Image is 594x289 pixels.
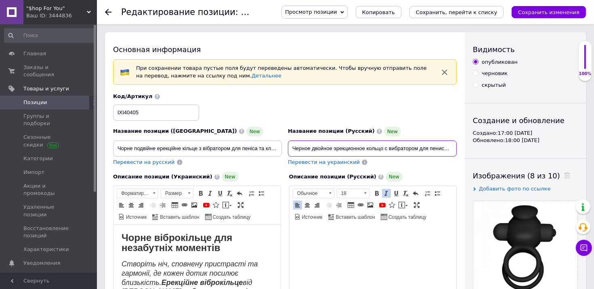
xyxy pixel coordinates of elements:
[433,189,442,198] a: Вставить / удалить маркированный список
[293,201,302,209] a: По левому краю
[293,188,334,198] a: Обычное
[136,201,145,209] a: По правому краю
[8,35,151,71] span: Створіть ніч, сповнену пристрасті та гармонії, де кожен дотик посилює близькість. від [PERSON_NAM...
[334,201,343,209] a: Увеличить отступ
[372,189,381,198] a: Полужирный (Ctrl+B)
[180,201,189,209] a: Вставить/Редактировать ссылку (Ctrl+L)
[113,159,175,165] span: Перевести на русский
[401,189,410,198] a: Убрать форматирование
[36,77,88,84] span: силіконове кільце
[247,189,256,198] a: Вставить / удалить нумерованный список
[409,6,504,18] button: Сохранить, перейти к списку
[356,201,365,209] a: Вставить/Редактировать ссылку (Ctrl+L)
[212,214,251,221] span: Создать таблицу
[397,201,409,209] a: Вставить сообщение
[356,6,401,18] button: Копировать
[23,260,60,267] span: Уведомления
[362,9,395,15] span: Копировать
[411,189,420,198] a: Отменить (Ctrl+Z)
[113,128,237,134] span: Название позиции ([GEOGRAPHIC_DATA])
[518,9,579,15] i: Сохранить изменения
[23,225,75,239] span: Восстановление позиций
[204,212,252,221] a: Создать таблицу
[579,71,592,77] div: 100%
[337,188,369,198] a: 18
[303,201,312,209] a: По центру
[161,189,185,198] span: Размер
[288,159,360,165] span: Перевести на украинский
[293,189,326,198] span: Обычное
[257,189,266,198] a: Вставить / удалить маркированный список
[225,189,234,198] a: Убрать форматирование
[479,186,551,192] span: Добавить фото по ссылке
[8,7,119,28] span: Чорне віброкільце для незабутніх моментів
[482,82,506,89] div: скрытый
[113,140,282,157] input: Например, H&M женское платье зеленое 38 размер вечернее макси с блестками
[113,44,457,54] div: Основная информация
[4,28,95,43] input: Поиск
[125,214,147,221] span: Источник
[158,201,167,209] a: Увеличить отступ
[113,93,153,99] span: Код/Артикул
[382,189,391,198] a: Курсив (Ctrl+I)
[23,155,53,162] span: Категории
[48,54,130,62] strong: Ерекційне віброкільце
[473,130,578,137] div: Создано: 17:00 [DATE]
[23,99,47,106] span: Позиции
[117,188,158,198] a: Форматирование
[190,201,199,209] a: Изображение
[578,40,592,81] div: 100% Качество заполнения
[23,85,69,92] span: Товары и услуги
[473,137,578,144] div: Обновлено: 18:00 [DATE]
[236,201,245,209] a: Развернуть
[23,134,75,148] span: Сезонные скидки
[149,201,157,209] a: Уменьшить отступ
[23,203,75,218] span: Удаленные позиции
[423,189,432,198] a: Вставить / удалить нумерованный список
[159,214,199,221] span: Вставить шаблон
[482,70,508,77] div: черновик
[335,214,375,221] span: Вставить шаблон
[26,5,87,12] span: "$hop For You"
[127,201,136,209] a: По центру
[26,12,97,19] div: Ваш ID: 3444836
[327,212,376,221] a: Вставить шаблон
[23,246,69,253] span: Характеристики
[380,212,428,221] a: Создать таблицу
[412,201,421,209] a: Развернуть
[325,201,334,209] a: Уменьшить отступ
[212,201,220,209] a: Вставить иконку
[293,212,324,221] a: Источник
[222,172,239,182] span: New
[392,189,401,198] a: Подчеркнутый (Ctrl+U)
[235,189,244,198] a: Отменить (Ctrl+Z)
[378,201,387,209] a: Добавить видео с YouTube
[346,201,355,209] a: Таблица
[8,77,158,102] span: Подвійне з міні-вібратором на 10 швидкостей забезпечує щільну фіксацію та потужну стимуляцію кліт...
[301,214,323,221] span: Источник
[386,172,403,182] span: New
[473,44,578,54] div: Видимость
[246,127,263,136] span: New
[196,189,205,198] a: Полужирный (Ctrl+B)
[388,201,397,209] a: Вставить иконку
[23,113,75,127] span: Группы и подборки
[23,50,46,57] span: Главная
[202,201,211,209] a: Добавить видео с YouTube
[512,6,586,18] button: Сохранить изменения
[105,9,111,15] div: Вернуться назад
[576,240,592,256] button: Чат с покупателем
[23,182,75,197] span: Акции и промокоды
[136,65,427,79] span: При сохранении товара пустые поля будут переведены автоматически. Чтобы вручную отправить поле на...
[288,140,457,157] input: Например, H&M женское платье зеленое 38 размер вечернее макси с блестками
[23,64,75,78] span: Заказы и сообщения
[473,171,578,181] div: Изображения (8 из 10)
[117,201,126,209] a: По левому краю
[161,188,193,198] a: Размер
[285,9,337,15] span: Просмотр позиции
[482,59,518,66] div: опубликован
[313,201,321,209] a: По правому краю
[170,201,179,209] a: Таблица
